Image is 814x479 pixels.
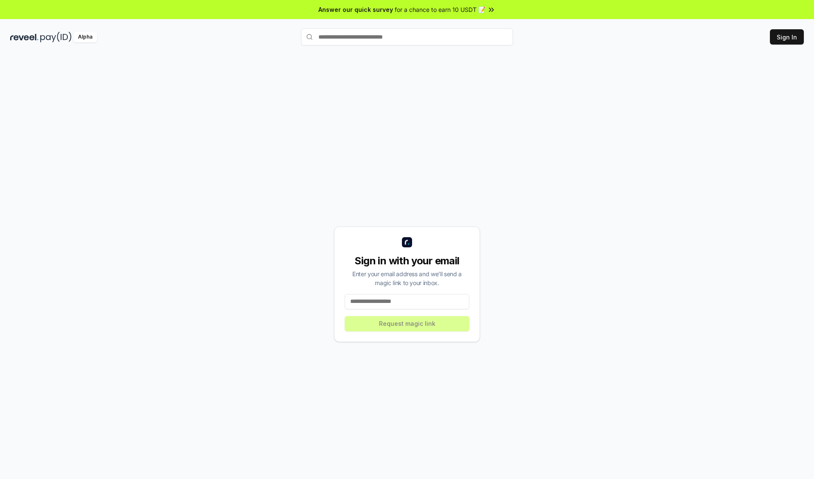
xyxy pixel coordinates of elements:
div: Sign in with your email [345,254,469,268]
span: Answer our quick survey [318,5,393,14]
span: for a chance to earn 10 USDT 📝 [395,5,485,14]
img: pay_id [40,32,72,42]
div: Enter your email address and we’ll send a magic link to your inbox. [345,269,469,287]
div: Alpha [73,32,97,42]
button: Sign In [770,29,804,45]
img: reveel_dark [10,32,39,42]
img: logo_small [402,237,412,247]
